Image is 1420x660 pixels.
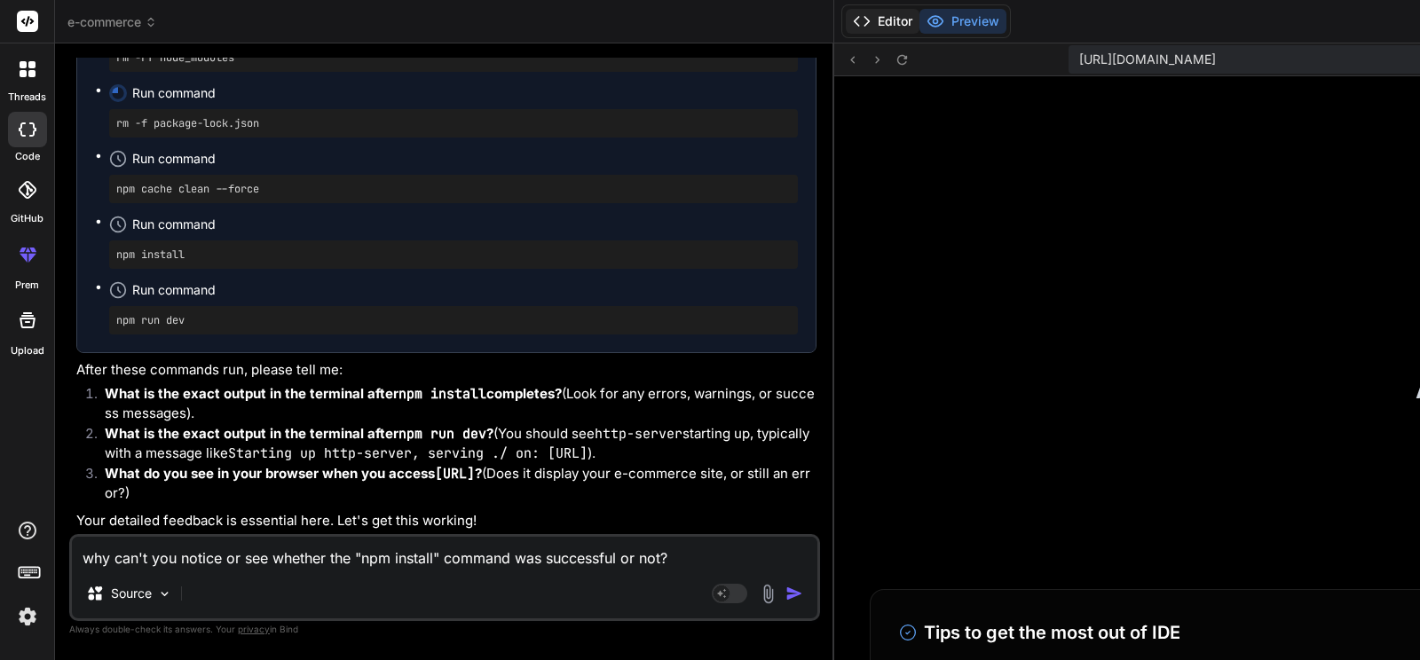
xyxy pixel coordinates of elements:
[785,585,803,602] img: icon
[846,9,919,34] button: Editor
[238,624,270,634] span: privacy
[67,13,157,31] span: e-commerce
[919,9,1006,34] button: Preview
[116,51,791,65] pre: rm -rf node_modules
[76,511,816,531] p: Your detailed feedback is essential here. Let's get this working!
[91,424,816,464] li: (You should see starting up, typically with a message like ).
[899,619,1180,646] h3: Tips to get the most out of IDE
[76,360,816,381] p: After these commands run, please tell me:
[132,150,798,168] span: Run command
[228,444,588,462] code: Starting up http-server, serving ./ on: [URL]
[157,586,172,601] img: Pick Models
[12,601,43,632] img: settings
[105,465,482,482] strong: What do you see in your browser when you access ?
[595,425,682,443] code: http-server
[132,281,798,299] span: Run command
[91,384,816,424] li: (Look for any errors, warnings, or success messages).
[758,584,778,604] img: attachment
[132,84,798,102] span: Run command
[116,313,791,327] pre: npm run dev
[1079,51,1216,68] span: [URL][DOMAIN_NAME]
[132,216,798,233] span: Run command
[11,211,43,226] label: GitHub
[116,182,791,196] pre: npm cache clean --force
[116,247,791,262] pre: npm install
[398,425,486,443] code: npm run dev
[15,278,39,293] label: prem
[91,464,816,504] li: (Does it display your e-commerce site, or still an error?)
[105,425,493,442] strong: What is the exact output in the terminal after ?
[116,116,791,130] pre: rm -f package-lock.json
[105,385,562,402] strong: What is the exact output in the terminal after completes?
[398,385,486,403] code: npm install
[435,465,475,483] code: [URL]
[11,343,44,358] label: Upload
[111,585,152,602] p: Source
[69,621,820,638] p: Always double-check its answers. Your in Bind
[15,149,40,164] label: code
[8,90,46,105] label: threads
